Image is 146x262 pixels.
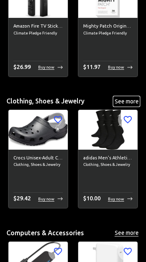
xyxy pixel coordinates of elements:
span: $ 11.97 [83,64,101,70]
button: See more [114,97,140,107]
span: Climate Pledge Friendly [13,30,63,37]
h6: Amazon Fire TV Stick 4K Max streaming device, Wi-Fi 6, Alexa Voice Remote (includes TV controls) [13,23,63,30]
h6: adidas Men's Athletic Cushioned Crew Socks with Arch Compression for a Secure Fit (6-Pair) [83,155,133,162]
span: Clothing, Shoes & Jewelry [83,161,133,168]
span: $ 29.42 [13,195,31,202]
h6: Crocs Unisex-Adult Classic Clogs [13,155,63,162]
span: Clothing, Shoes & Jewelry [13,161,63,168]
p: Buy now [38,196,54,202]
span: $ 26.99 [13,64,31,70]
img: Crocs Unisex-Adult Classic Clogs image [9,110,68,149]
img: adidas Men's Athletic Cushioned Crew Socks with Arch Compression for a Secure Fit (6-Pair) image [78,110,137,149]
span: Climate Pledge Friendly [83,30,133,37]
p: Buy now [108,64,124,70]
p: Buy now [108,196,124,202]
h6: Mighty Patch Original from Hero Cosmetics - Hydrocolloid Acne Pimple Patch for Covering Zits and ... [83,23,133,30]
p: Buy now [38,64,54,70]
span: $ 10.00 [83,195,101,202]
h5: Computers & Accessories [6,229,84,237]
button: See more [114,228,140,238]
h5: Clothing, Shoes & Jewelry [6,97,84,105]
